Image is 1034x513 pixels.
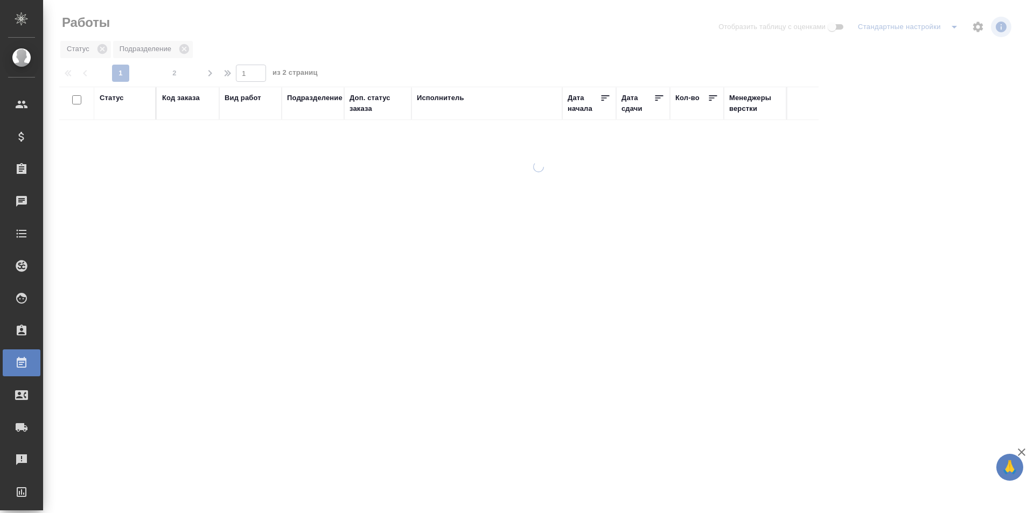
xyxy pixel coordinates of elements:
div: Дата начала [568,93,600,114]
div: Менеджеры верстки [729,93,781,114]
div: Подразделение [287,93,343,103]
button: 🙏 [996,454,1023,481]
div: Статус [100,93,124,103]
div: Исполнитель [417,93,464,103]
div: Код заказа [162,93,200,103]
div: Кол-во [675,93,700,103]
div: Дата сдачи [621,93,654,114]
div: Доп. статус заказа [350,93,406,114]
span: 🙏 [1001,456,1019,479]
div: Вид работ [225,93,261,103]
